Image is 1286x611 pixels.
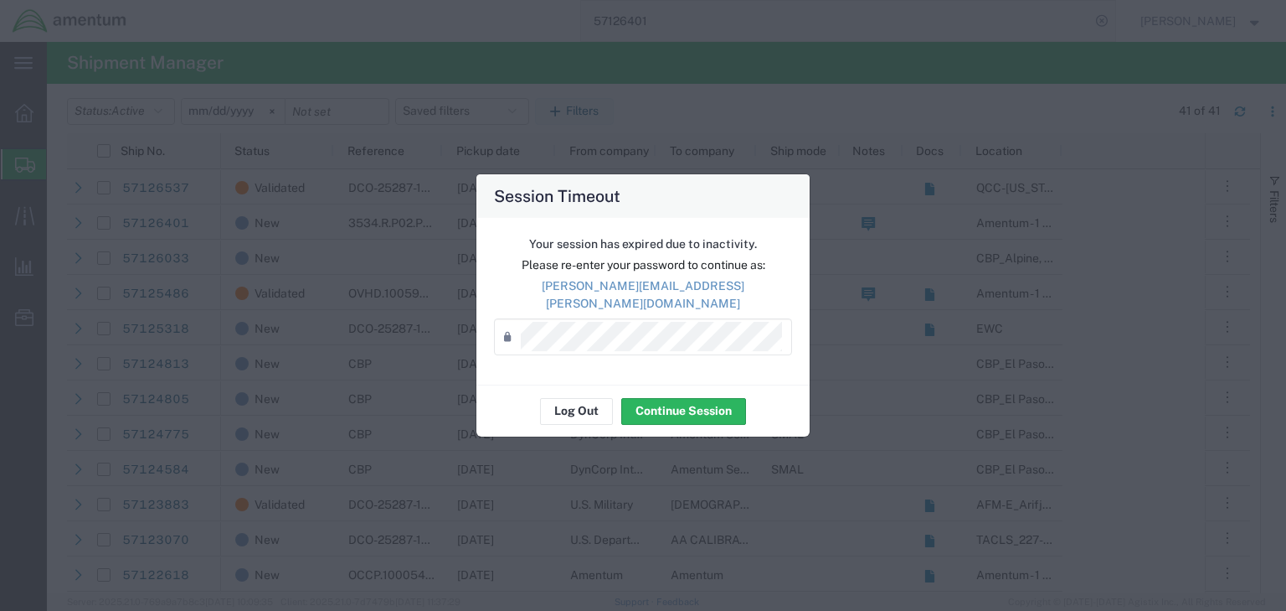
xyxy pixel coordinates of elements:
p: [PERSON_NAME][EMAIL_ADDRESS][PERSON_NAME][DOMAIN_NAME] [494,277,792,313]
button: Log Out [540,398,613,425]
button: Continue Session [621,398,746,425]
h4: Session Timeout [494,184,620,208]
p: Please re-enter your password to continue as: [494,256,792,274]
p: Your session has expired due to inactivity. [494,236,792,253]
